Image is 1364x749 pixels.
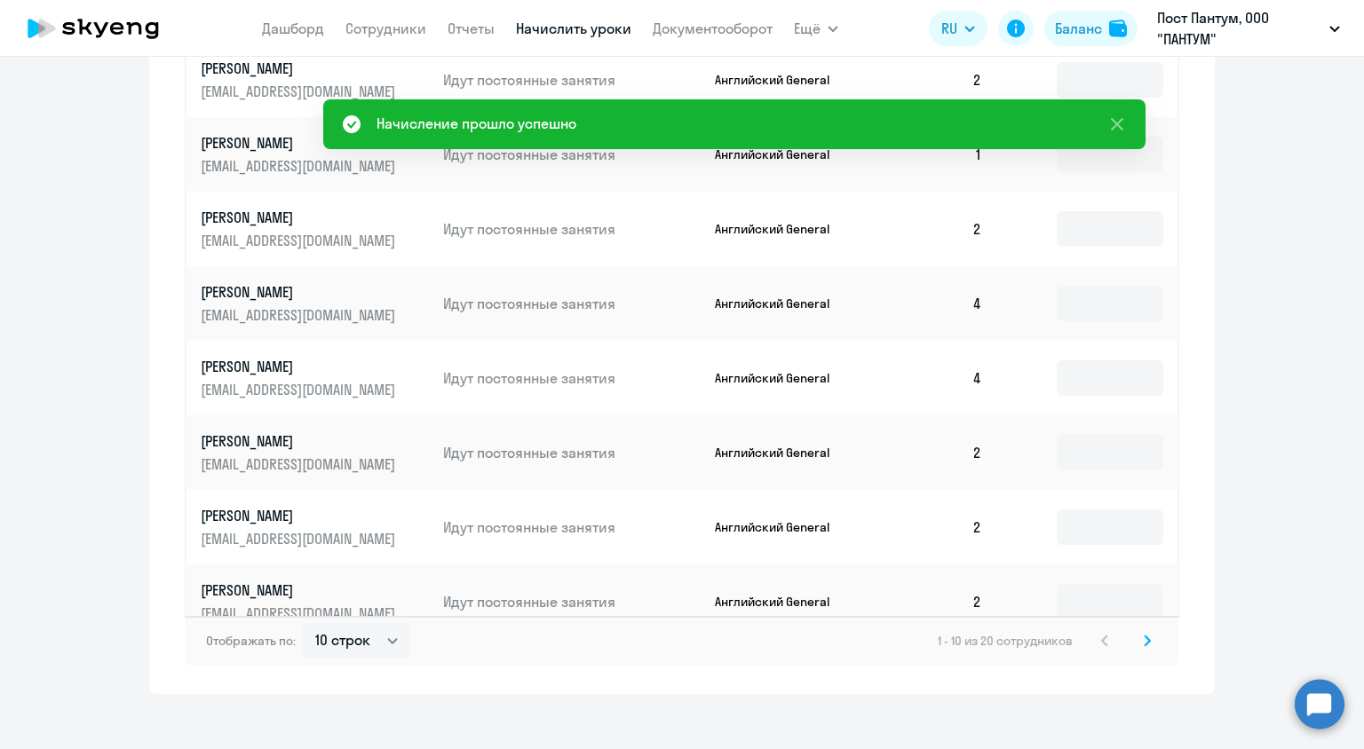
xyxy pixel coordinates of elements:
a: [PERSON_NAME][EMAIL_ADDRESS][DOMAIN_NAME] [201,580,429,623]
p: [PERSON_NAME] [201,59,400,78]
p: [EMAIL_ADDRESS][DOMAIN_NAME] [201,454,400,474]
p: [EMAIL_ADDRESS][DOMAIN_NAME] [201,156,400,176]
span: Отображать по: [206,633,296,649]
p: Идут постоянные занятия [443,517,701,537]
td: 1 [872,117,996,192]
a: [PERSON_NAME][EMAIL_ADDRESS][DOMAIN_NAME] [201,282,429,325]
a: Отчеты [448,20,495,37]
p: Идут постоянные занятия [443,443,701,462]
img: balance [1109,20,1127,37]
a: [PERSON_NAME][EMAIL_ADDRESS][DOMAIN_NAME] [201,59,429,101]
div: Начисление прошло успешно [377,113,576,134]
p: Идут постоянные занятия [443,70,701,90]
td: 4 [872,341,996,415]
p: Идут постоянные занятия [443,219,701,239]
td: 2 [872,564,996,639]
p: [PERSON_NAME] [201,282,400,302]
a: Сотрудники [345,20,426,37]
p: Английский General [715,594,848,610]
p: Идут постоянные занятия [443,592,701,611]
td: 4 [872,266,996,341]
p: Английский General [715,370,848,386]
p: [PERSON_NAME] [201,357,400,376]
p: Английский General [715,445,848,461]
button: Балансbalance [1044,11,1138,46]
p: Идут постоянные занятия [443,368,701,388]
p: [PERSON_NAME] [201,208,400,227]
p: Английский General [715,72,848,88]
td: 2 [872,43,996,117]
span: RU [941,18,957,39]
p: [EMAIL_ADDRESS][DOMAIN_NAME] [201,603,400,623]
p: Идут постоянные занятия [443,294,701,313]
p: [EMAIL_ADDRESS][DOMAIN_NAME] [201,305,400,325]
a: [PERSON_NAME][EMAIL_ADDRESS][DOMAIN_NAME] [201,431,429,474]
a: Начислить уроки [516,20,631,37]
a: Документооборот [653,20,773,37]
p: [EMAIL_ADDRESS][DOMAIN_NAME] [201,82,400,101]
span: 1 - 10 из 20 сотрудников [938,633,1073,649]
p: [EMAIL_ADDRESS][DOMAIN_NAME] [201,380,400,399]
a: [PERSON_NAME][EMAIL_ADDRESS][DOMAIN_NAME] [201,506,429,548]
a: Дашборд [262,20,324,37]
p: Английский General [715,146,848,162]
p: Английский General [715,221,848,237]
p: [PERSON_NAME] [201,506,400,525]
p: [EMAIL_ADDRESS][DOMAIN_NAME] [201,529,400,548]
a: [PERSON_NAME][EMAIL_ADDRESS][DOMAIN_NAME] [201,133,429,176]
button: Ещё [794,11,838,46]
p: Пост Пантум, ООО "ПАНТУМ" [1157,7,1322,50]
td: 2 [872,192,996,266]
p: [EMAIL_ADDRESS][DOMAIN_NAME] [201,231,400,250]
p: [PERSON_NAME] [201,431,400,451]
a: [PERSON_NAME][EMAIL_ADDRESS][DOMAIN_NAME] [201,357,429,399]
td: 2 [872,415,996,490]
p: Идут постоянные занятия [443,145,701,164]
button: Пост Пантум, ООО "ПАНТУМ" [1148,7,1349,50]
div: Баланс [1055,18,1102,39]
p: [PERSON_NAME] [201,580,400,600]
span: Ещё [794,18,821,39]
p: Английский General [715,519,848,535]
a: [PERSON_NAME][EMAIL_ADDRESS][DOMAIN_NAME] [201,208,429,250]
p: Английский General [715,296,848,311]
td: 2 [872,490,996,564]
button: RU [929,11,987,46]
p: [PERSON_NAME] [201,133,400,153]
